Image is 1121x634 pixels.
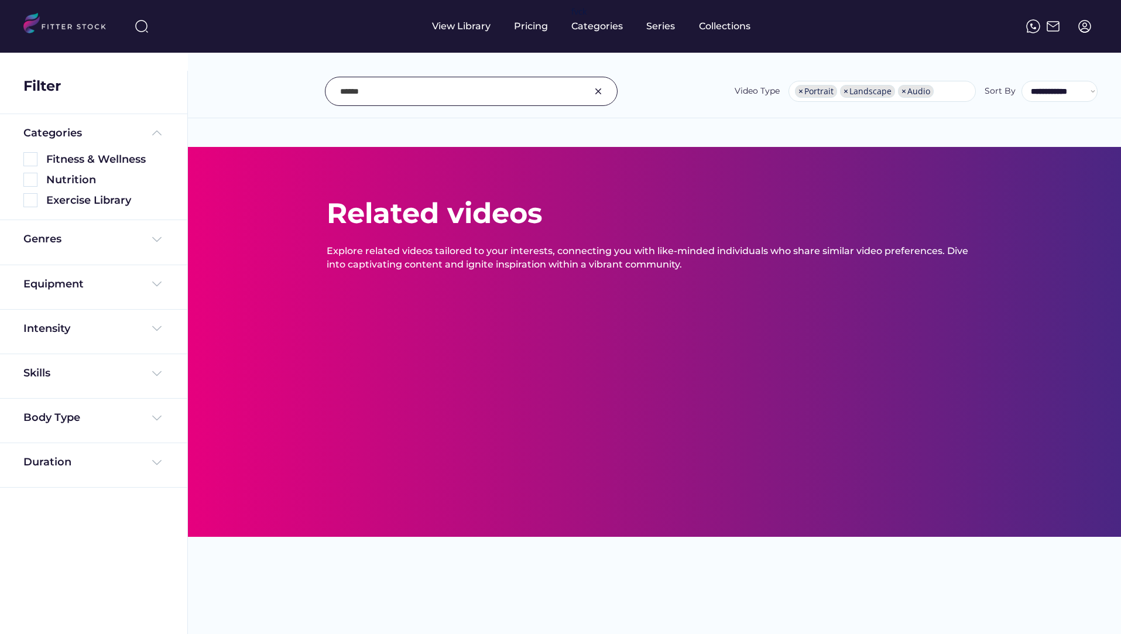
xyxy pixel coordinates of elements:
[1046,19,1060,33] img: Frame%2051.svg
[591,84,605,98] img: Group%201000002326.svg
[23,455,71,469] div: Duration
[150,366,164,381] img: Frame%20%284%29.svg
[150,321,164,335] img: Frame%20%284%29.svg
[327,245,982,271] div: Explore related videos tailored to your interests, connecting you with like-minded individuals wh...
[1078,19,1092,33] img: profile-circle.svg
[46,173,164,187] div: Nutrition
[985,85,1016,97] div: Sort By
[432,20,491,33] div: View Library
[23,126,82,140] div: Categories
[23,277,84,292] div: Equipment
[514,20,548,33] div: Pricing
[699,20,750,33] div: Collections
[46,152,164,167] div: Fitness & Wellness
[150,126,164,140] img: Frame%20%285%29.svg
[571,6,587,18] div: fvck
[23,193,37,207] img: Rectangle%205126.svg
[735,85,780,97] div: Video Type
[1026,19,1040,33] img: meteor-icons_whatsapp%20%281%29.svg
[844,87,848,95] span: ×
[23,152,37,166] img: Rectangle%205126.svg
[150,455,164,469] img: Frame%20%284%29.svg
[795,85,837,98] li: Portrait
[23,76,61,96] div: Filter
[901,87,906,95] span: ×
[150,411,164,425] img: Frame%20%284%29.svg
[46,193,164,208] div: Exercise Library
[23,366,53,381] div: Skills
[840,85,895,98] li: Landscape
[646,20,676,33] div: Series
[150,277,164,291] img: Frame%20%284%29.svg
[135,19,149,33] img: search-normal%203.svg
[23,13,116,37] img: LOGO.svg
[898,85,934,98] li: Audio
[327,194,542,233] div: Related videos
[23,232,61,246] div: Genres
[150,232,164,246] img: Frame%20%284%29.svg
[23,410,80,425] div: Body Type
[23,173,37,187] img: Rectangle%205126.svg
[23,321,70,336] div: Intensity
[571,20,623,33] div: Categories
[798,87,803,95] span: ×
